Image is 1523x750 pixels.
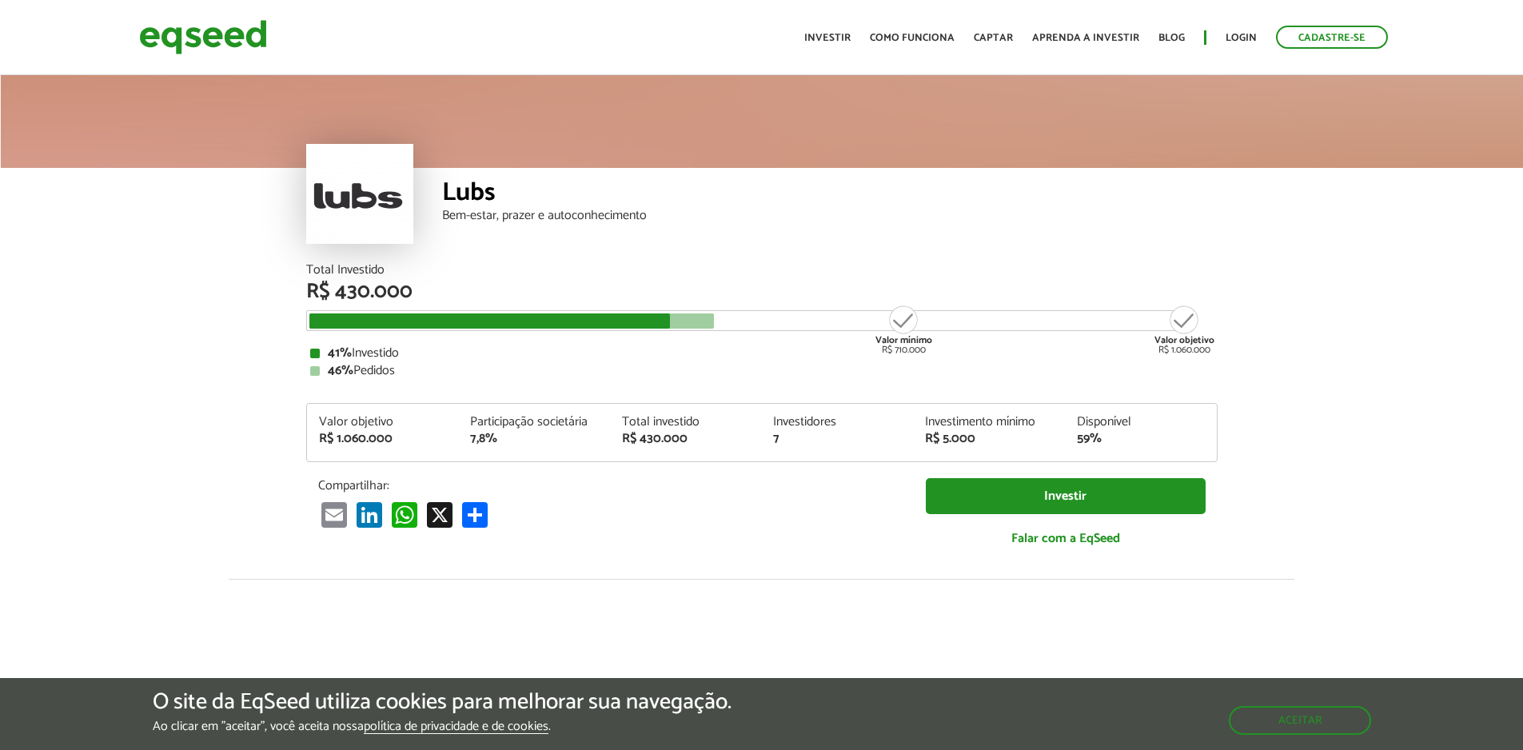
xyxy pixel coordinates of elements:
div: R$ 1.060.000 [319,433,447,445]
a: Aprenda a investir [1032,33,1139,43]
div: Total investido [622,416,750,429]
div: 59% [1077,433,1205,445]
a: LinkedIn [353,501,385,528]
a: Blog [1158,33,1185,43]
div: 7,8% [470,433,598,445]
a: Investir [804,33,851,43]
div: Lubs [442,180,1218,209]
div: 7 [773,433,901,445]
h5: O site da EqSeed utiliza cookies para melhorar sua navegação. [153,690,732,715]
a: política de privacidade e de cookies [364,720,548,734]
div: R$ 1.060.000 [1154,304,1214,355]
div: Participação societária [470,416,598,429]
img: EqSeed [139,16,267,58]
div: R$ 5.000 [925,433,1053,445]
a: Cadastre-se [1276,26,1388,49]
p: Ao clicar em "aceitar", você aceita nossa . [153,719,732,734]
a: Email [318,501,350,528]
div: Investido [310,347,1214,360]
div: Investidores [773,416,901,429]
div: Disponível [1077,416,1205,429]
a: Como funciona [870,33,955,43]
div: Total Investido [306,264,1218,277]
div: Pedidos [310,365,1214,377]
a: Login [1226,33,1257,43]
button: Aceitar [1229,706,1371,735]
a: X [424,501,456,528]
strong: Valor mínimo [875,333,932,348]
div: R$ 430.000 [622,433,750,445]
a: Investir [926,478,1206,514]
div: Valor objetivo [319,416,447,429]
div: R$ 430.000 [306,281,1218,302]
strong: 46% [328,360,353,381]
a: Falar com a EqSeed [926,522,1206,555]
strong: Valor objetivo [1154,333,1214,348]
a: WhatsApp [389,501,421,528]
div: Bem-estar, prazer e autoconhecimento [442,209,1218,222]
p: Compartilhar: [318,478,902,493]
div: R$ 710.000 [874,304,934,355]
a: Compartilhar [459,501,491,528]
div: Investimento mínimo [925,416,1053,429]
strong: 41% [328,342,352,364]
a: Captar [974,33,1013,43]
